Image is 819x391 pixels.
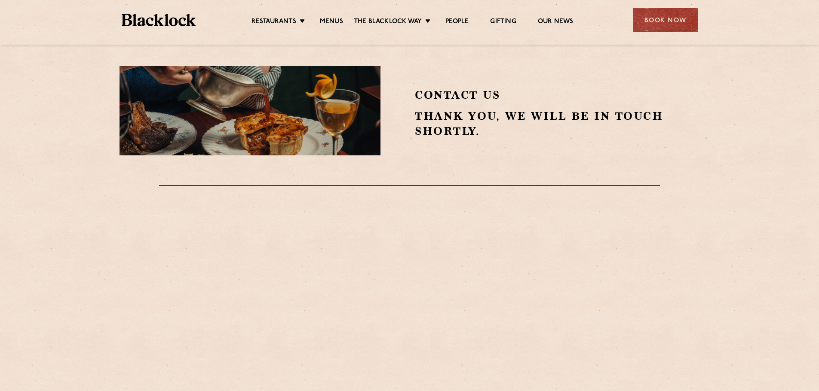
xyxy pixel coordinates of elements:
a: Restaurants [252,18,296,27]
a: The Blacklock Way [354,18,422,27]
h2: Contact Us [415,88,700,103]
img: BL_Textured_Logo-footer-cropped.svg [122,14,196,26]
h2: Thank you, we will be in touch shortly. [415,109,700,139]
a: People [445,18,469,27]
a: Menus [320,18,343,27]
a: Our News [538,18,574,27]
div: Book Now [633,8,698,32]
a: Gifting [490,18,516,27]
